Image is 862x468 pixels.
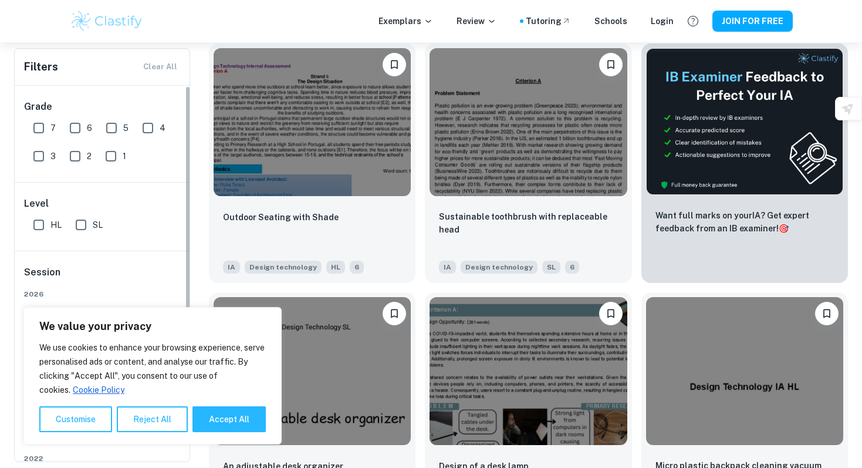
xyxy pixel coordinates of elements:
span: IA [223,261,240,274]
img: Thumbnail [646,48,843,195]
button: Customise [39,406,112,432]
a: Schools [594,15,627,28]
a: Please log in to bookmark exemplarsSustainable toothbrush with replaceable headIADesign technolog... [425,43,631,283]
button: Please log in to bookmark exemplars [383,53,406,76]
span: 6 [87,122,92,134]
span: 5 [123,122,129,134]
img: Clastify logo [70,9,144,33]
span: Design technology [245,261,322,274]
h6: Level [24,197,181,211]
div: We value your privacy [23,307,282,445]
span: HL [326,261,345,274]
p: Exemplars [378,15,433,28]
a: Login [651,15,674,28]
h6: Filters [24,59,58,75]
span: 2022 [24,453,181,464]
p: We value your privacy [39,319,266,334]
img: Design technology IA example thumbnail: Sustainable toothbrush with replaceable [430,48,627,196]
span: SL [542,261,560,274]
button: Please log in to bookmark exemplars [815,302,839,325]
a: Tutoring [526,15,571,28]
a: Please log in to bookmark exemplarsOutdoor Seating with ShadeIADesign technologyHL6 [209,43,415,283]
span: 6 [350,261,364,274]
span: HL [50,218,62,231]
span: 2 [87,150,92,163]
span: 7 [50,122,56,134]
p: Sustainable toothbrush with replaceable head [439,210,617,236]
button: Please log in to bookmark exemplars [383,302,406,325]
span: 2026 [24,289,181,299]
span: 4 [160,122,165,134]
p: We use cookies to enhance your browsing experience, serve personalised ads or content, and analys... [39,341,266,397]
button: Accept All [192,406,266,432]
button: Reject All [117,406,188,432]
a: ThumbnailWant full marks on yourIA? Get expert feedback from an IB examiner! [641,43,848,283]
span: 🎯 [779,224,789,233]
span: SL [93,218,103,231]
span: Design technology [461,261,538,274]
button: Please log in to bookmark exemplars [599,302,623,325]
img: Design technology IA example thumbnail: An adjustable desk organizer [214,297,411,445]
img: Design technology IA example thumbnail: Micro plastic backpack cleaning vacuum f [646,297,843,445]
a: Cookie Policy [72,385,125,395]
p: Want full marks on your IA ? Get expert feedback from an IB examiner! [655,209,834,235]
img: Design technology IA example thumbnail: Design of a desk lamp [430,297,627,445]
button: Please log in to bookmark exemplars [599,53,623,76]
img: Design technology IA example thumbnail: Outdoor Seating with Shade [214,48,411,196]
p: Outdoor Seating with Shade [223,211,339,224]
button: Help and Feedback [683,11,703,31]
p: Review [457,15,496,28]
span: 3 [50,150,56,163]
button: JOIN FOR FREE [712,11,793,32]
h6: Grade [24,100,181,114]
span: IA [439,261,456,274]
h6: Session [24,265,181,289]
span: 1 [123,150,126,163]
span: 6 [565,261,579,274]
